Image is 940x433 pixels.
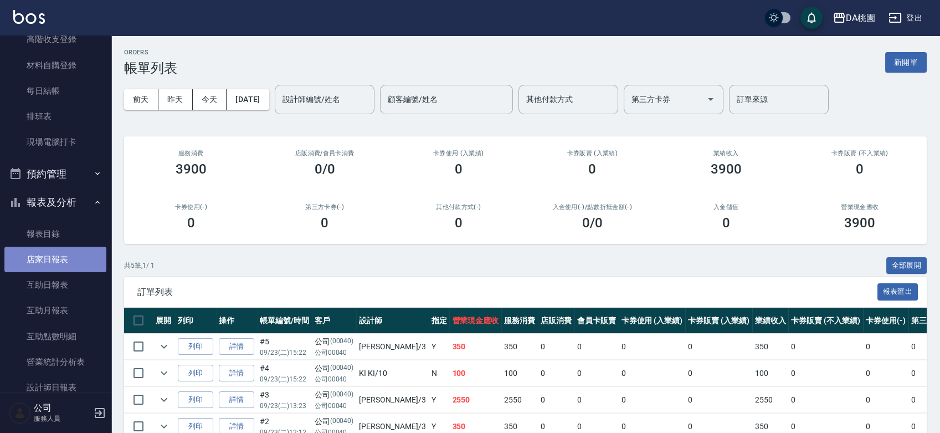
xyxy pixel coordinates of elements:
button: Open [702,90,720,108]
td: 0 [685,360,752,386]
td: 0 [619,387,686,413]
div: 公司 [315,336,354,348]
h3: 0 [588,161,596,177]
a: 新開單 [885,57,927,67]
a: 詳情 [219,338,254,355]
h2: 卡券販賣 (入業績) [539,150,646,157]
h3: 0 /0 [582,215,603,231]
button: expand row [156,365,172,381]
span: 訂單列表 [137,287,877,298]
p: (00040) [330,389,354,401]
h2: 入金使用(-) /點數折抵金額(-) [539,203,646,211]
td: Y [429,387,450,413]
h2: 入金儲值 [672,203,780,211]
td: [PERSON_NAME] /3 [356,334,428,360]
h2: 第三方卡券(-) [271,203,379,211]
p: (00040) [330,336,354,348]
button: expand row [156,391,172,408]
img: Person [9,402,31,424]
td: 0 [538,360,574,386]
a: 現場電腦打卡 [4,129,106,155]
button: 登出 [884,8,927,28]
a: 詳情 [219,391,254,409]
button: 預約管理 [4,160,106,189]
button: 列印 [178,365,213,382]
div: 公司 [315,363,354,374]
button: 報表匯出 [877,283,918,300]
img: Logo [13,10,45,24]
td: 0 [788,360,862,386]
button: 今天 [193,89,227,110]
th: 卡券使用 (入業績) [619,308,686,334]
th: 操作 [216,308,257,334]
td: 0 [685,334,752,360]
th: 列印 [175,308,216,334]
td: 0 [574,387,619,413]
p: 09/23 (二) 13:23 [260,401,309,411]
button: 昨天 [158,89,193,110]
h2: 卡券使用(-) [137,203,245,211]
button: 新開單 [885,52,927,73]
a: 每日結帳 [4,78,106,104]
p: (00040) [330,416,354,427]
td: 0 [538,387,574,413]
h2: ORDERS [124,49,177,56]
button: 前天 [124,89,158,110]
h5: 公司 [34,403,90,414]
button: expand row [156,338,172,355]
th: 卡券使用(-) [863,308,908,334]
td: 0 [863,360,908,386]
th: 店販消費 [538,308,574,334]
a: 營業統計分析表 [4,349,106,375]
td: 2550 [752,387,789,413]
button: DA桃園 [828,7,880,29]
td: 0 [538,334,574,360]
th: 會員卡販賣 [574,308,619,334]
h3: 0 [856,161,864,177]
p: 服務人員 [34,414,90,424]
th: 業績收入 [752,308,789,334]
a: 報表目錄 [4,221,106,247]
p: 09/23 (二) 15:22 [260,374,309,384]
td: [PERSON_NAME] /3 [356,387,428,413]
th: 設計師 [356,308,428,334]
td: 2550 [449,387,501,413]
td: 0 [788,387,862,413]
td: Y [429,334,450,360]
p: 公司00040 [315,401,354,411]
td: 0 [574,334,619,360]
th: 卡券販賣 (入業績) [685,308,752,334]
h3: 3900 [711,161,742,177]
td: #3 [257,387,312,413]
p: 共 5 筆, 1 / 1 [124,261,155,271]
td: 0 [574,360,619,386]
td: 0 [685,387,752,413]
td: 0 [788,334,862,360]
h2: 業績收入 [672,150,780,157]
div: DA桃園 [846,11,875,25]
td: 0 [619,360,686,386]
h3: 帳單列表 [124,60,177,76]
button: 列印 [178,338,213,355]
h2: 卡券販賣 (不入業績) [807,150,914,157]
td: #5 [257,334,312,360]
a: 互助月報表 [4,298,106,323]
h2: 其他付款方式(-) [405,203,512,211]
p: 09/23 (二) 15:22 [260,348,309,358]
h3: 0/0 [315,161,335,177]
td: N [429,360,450,386]
th: 指定 [429,308,450,334]
h2: 店販消費 /會員卡消費 [271,150,379,157]
button: [DATE] [227,89,269,110]
th: 卡券販賣 (不入業績) [788,308,862,334]
a: 報表匯出 [877,286,918,297]
a: 互助日報表 [4,272,106,298]
td: #4 [257,360,312,386]
th: 帳單編號/時間 [257,308,312,334]
h3: 0 [187,215,195,231]
a: 排班表 [4,104,106,129]
h2: 卡券使用 (入業績) [405,150,512,157]
p: (00040) [330,363,354,374]
a: 詳情 [219,365,254,382]
td: 350 [501,334,538,360]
